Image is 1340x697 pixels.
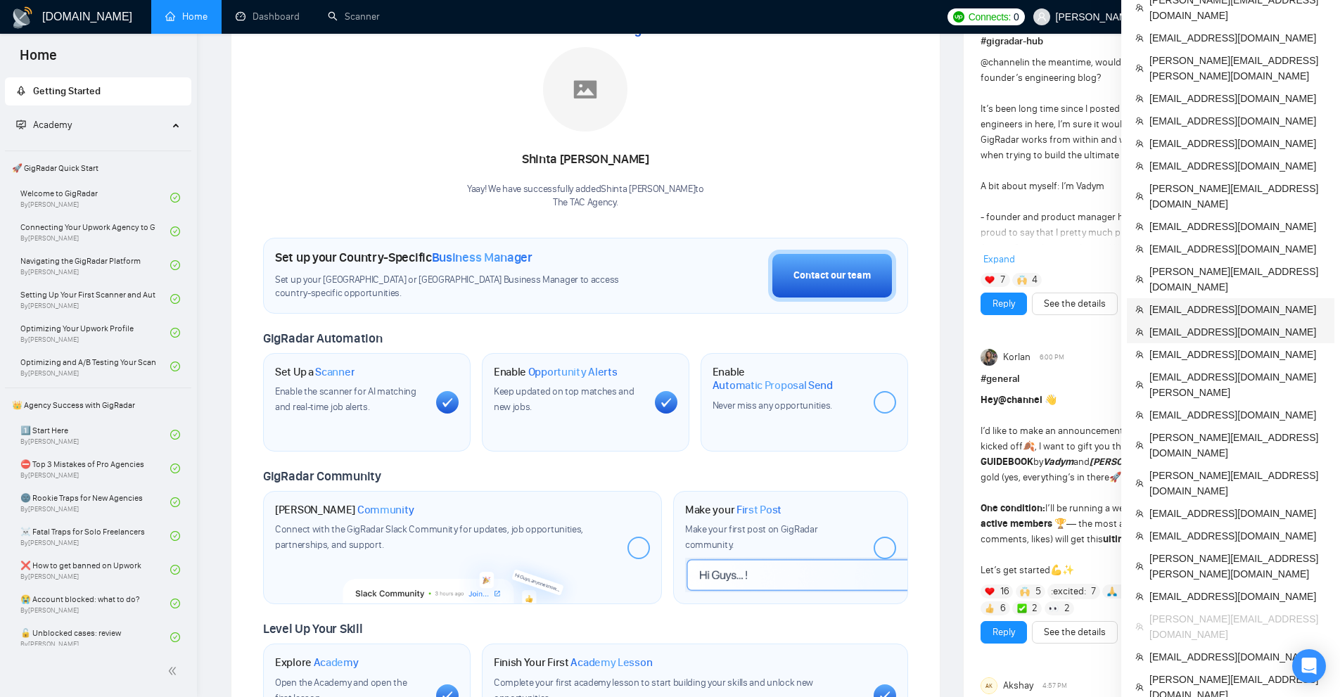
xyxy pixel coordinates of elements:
[1149,430,1326,461] span: [PERSON_NAME][EMAIL_ADDRESS][DOMAIN_NAME]
[1032,273,1038,287] span: 4
[981,440,1183,468] strong: BIG UPWORK GUIDEBOOK
[1135,275,1144,283] span: team
[343,546,582,603] img: slackcommunity-bg.png
[570,656,652,670] span: Academy Lesson
[1035,584,1041,599] span: 5
[1149,528,1326,544] span: [EMAIL_ADDRESS][DOMAIN_NAME]
[981,55,1227,457] div: in the meantime, would you be interested in the founder’s engineering blog? It’s been long time s...
[328,11,380,23] a: searchScanner
[33,119,72,131] span: Academy
[969,9,1011,25] span: Connects:
[1023,440,1035,452] span: 🍂
[275,523,583,551] span: Connect with the GigRadar Slack Community for updates, job opportunities, partnerships, and support.
[1135,222,1144,231] span: team
[528,365,618,379] span: Opportunity Alerts
[1135,653,1144,661] span: team
[20,554,170,585] a: ❌ How to get banned on UpworkBy[PERSON_NAME]
[1020,587,1030,596] img: 🙌
[1135,509,1144,518] span: team
[494,385,634,413] span: Keep updated on top matches and new jobs.
[981,392,1227,578] div: I’d like to make an announcement: since October just kicked off , I want to gift you the by and —...
[1054,518,1066,530] span: 🏆
[20,283,170,314] a: Setting Up Your First Scanner and Auto-BidderBy[PERSON_NAME]
[170,430,180,440] span: check-circle
[1149,91,1326,106] span: [EMAIL_ADDRESS][DOMAIN_NAME]
[170,260,180,270] span: check-circle
[432,250,532,265] span: Business Manager
[1149,649,1326,665] span: [EMAIL_ADDRESS][DOMAIN_NAME]
[1135,622,1144,631] span: team
[993,296,1015,312] a: Reply
[1135,4,1144,12] span: team
[20,317,170,348] a: Optimizing Your Upwork ProfileBy[PERSON_NAME]
[1000,584,1009,599] span: 16
[16,120,26,129] span: fund-projection-screen
[1149,611,1326,642] span: [PERSON_NAME][EMAIL_ADDRESS][DOMAIN_NAME]
[1043,456,1073,468] strong: Vadym
[998,394,1042,406] span: @channel
[1149,468,1326,499] span: [PERSON_NAME][EMAIL_ADDRESS][DOMAIN_NAME]
[275,503,414,517] h1: [PERSON_NAME]
[685,523,817,551] span: Make your first post on GigRadar community.
[1040,351,1064,364] span: 6:00 PM
[1135,328,1144,336] span: team
[685,503,781,517] h1: Make your
[33,85,101,97] span: Getting Started
[1135,411,1144,419] span: team
[6,154,190,182] span: 🚀 GigRadar Quick Start
[1044,296,1106,312] a: See the details
[20,419,170,450] a: 1️⃣ Start HereBy[PERSON_NAME]
[315,365,355,379] span: Scanner
[170,531,180,541] span: check-circle
[1032,601,1038,615] span: 2
[1135,162,1144,170] span: team
[11,6,34,29] img: logo
[981,56,1022,68] span: @channel
[1149,53,1326,84] span: [PERSON_NAME][EMAIL_ADDRESS][PERSON_NAME][DOMAIN_NAME]
[1032,621,1118,644] button: See the details
[1135,245,1144,253] span: team
[985,587,995,596] img: ❤️
[518,22,653,37] span: Your
[170,565,180,575] span: check-circle
[1045,394,1057,406] span: 👋
[467,183,704,210] div: Yaay! We have successfully added Shinta [PERSON_NAME] to
[793,268,871,283] div: Contact our team
[20,622,170,653] a: 🔓 Unblocked cases: reviewBy[PERSON_NAME]
[1135,350,1144,359] span: team
[1044,625,1106,640] a: See the details
[1149,158,1326,174] span: [EMAIL_ADDRESS][DOMAIN_NAME]
[543,47,627,132] img: placeholder.png
[981,502,1206,530] strong: leaderboard of active members
[20,182,170,213] a: Welcome to GigRadarBy[PERSON_NAME]
[713,399,832,411] span: Never miss any opportunities.
[1003,678,1033,693] span: Akshay
[20,250,170,281] a: Navigating the GigRadar PlatformBy[PERSON_NAME]
[1135,94,1144,103] span: team
[1135,305,1144,314] span: team
[170,294,180,304] span: check-circle
[1292,649,1326,683] div: Open Intercom Messenger
[1135,192,1144,200] span: team
[494,656,652,670] h1: Finish Your First
[263,331,382,346] span: GigRadar Automation
[1149,241,1326,257] span: [EMAIL_ADDRESS][DOMAIN_NAME]
[275,274,648,300] span: Set up your [GEOGRAPHIC_DATA] or [GEOGRAPHIC_DATA] Business Manager to access country-specific op...
[263,621,362,637] span: Level Up Your Skill
[1051,584,1086,599] span: :excited:
[981,349,997,366] img: Korlan
[1149,347,1326,362] span: [EMAIL_ADDRESS][DOMAIN_NAME]
[1149,324,1326,340] span: [EMAIL_ADDRESS][DOMAIN_NAME]
[20,216,170,247] a: Connecting Your Upwork Agency to GigRadarBy[PERSON_NAME]
[1037,12,1047,22] span: user
[8,45,68,75] span: Home
[544,23,653,37] span: Business Manager
[1149,506,1326,521] span: [EMAIL_ADDRESS][DOMAIN_NAME]
[20,351,170,382] a: Optimizing and A/B Testing Your Scanner for Better ResultsBy[PERSON_NAME]
[981,34,1289,49] h1: # gigradar-hub
[1017,275,1027,285] img: 🙌
[1149,181,1326,212] span: [PERSON_NAME][EMAIL_ADDRESS][DOMAIN_NAME]
[1017,603,1027,613] img: ✅
[16,119,72,131] span: Academy
[165,11,208,23] a: homeHome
